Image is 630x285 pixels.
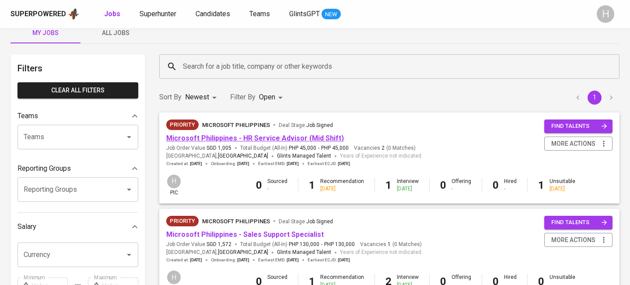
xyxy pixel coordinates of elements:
button: more actions [544,233,612,247]
div: H [166,270,182,285]
div: Superpowered [10,9,66,19]
span: [DATE] [287,257,299,263]
p: Reporting Groups [17,163,71,174]
span: - [321,241,322,248]
div: Reporting Groups [17,160,138,177]
h6: Filters [17,61,138,75]
div: Recommendation [320,178,364,193]
div: Open [259,89,286,106]
button: page 1 [588,91,602,105]
div: H [597,5,614,23]
a: Superpoweredapp logo [10,7,80,21]
span: Microsoft Philippines [202,122,270,128]
span: Years of Experience not indicated. [340,248,423,257]
span: Onboarding : [211,257,249,263]
span: [DATE] [338,161,350,167]
button: Open [123,131,135,143]
a: Teams [249,9,272,20]
b: 1 [538,179,544,191]
span: [DATE] [237,161,249,167]
span: Job Signed [306,122,333,128]
div: [DATE] [320,185,364,193]
div: Sourced [267,178,287,193]
span: Total Budget (All-In) [240,241,355,248]
button: find talents [544,216,612,229]
a: Jobs [104,9,122,20]
span: more actions [551,138,595,149]
div: New Job received from Demand Team [166,120,199,130]
div: Newest [185,89,220,106]
p: Sort By [159,92,182,102]
div: Unsuitable [549,178,575,193]
div: Offering [451,178,471,193]
p: Salary [17,222,36,232]
span: [DATE] [237,257,249,263]
div: pic [166,174,182,197]
span: [DATE] [338,257,350,263]
div: Salary [17,218,138,236]
span: [DATE] [287,161,299,167]
span: PHP 45,000 [289,144,316,152]
div: - [504,185,517,193]
span: Created at : [166,161,202,167]
span: Years of Experience not indicated. [340,152,423,161]
div: H [166,174,182,189]
span: SGD 1,005 [206,144,231,152]
span: more actions [551,235,595,246]
span: Glints Managed Talent [277,249,331,255]
span: All Jobs [86,28,145,39]
button: find talents [544,120,612,133]
span: Job Order Value [166,144,231,152]
a: Candidates [196,9,232,20]
span: [GEOGRAPHIC_DATA] , [166,152,268,161]
div: Hired [504,178,517,193]
span: Earliest EMD : [258,257,299,263]
b: 0 [493,179,499,191]
a: Microsoft Philippines - HR Service Advisor (Mid Shift) [166,134,344,142]
p: Teams [17,111,38,121]
span: Job Signed [306,218,333,225]
span: My Jobs [16,28,75,39]
span: Teams [249,10,270,18]
span: Superhunter [140,10,176,18]
nav: pagination navigation [570,91,619,105]
div: [DATE] [397,185,419,193]
a: Superhunter [140,9,178,20]
b: 0 [256,179,262,191]
span: Earliest EMD : [258,161,299,167]
div: New Job received from Demand Team [166,216,199,226]
b: 1 [385,179,392,191]
div: Interview [397,178,419,193]
b: Jobs [104,10,120,18]
p: Filter By [230,92,255,102]
span: [GEOGRAPHIC_DATA] , [166,248,268,257]
button: Clear All filters [17,82,138,99]
div: Teams [17,107,138,125]
span: Priority [166,217,199,225]
button: Open [123,249,135,261]
span: Microsoft Philippines [202,218,270,225]
span: find talents [551,121,607,131]
img: app logo [68,7,80,21]
span: [GEOGRAPHIC_DATA] [218,152,268,161]
span: Vacancies ( 0 Matches ) [360,241,422,248]
b: 1 [309,179,315,191]
span: PHP 130,000 [324,241,355,248]
p: Newest [185,92,209,102]
span: SGD 1,572 [206,241,231,248]
span: find talents [551,218,607,228]
span: Earliest ECJD : [308,257,350,263]
span: [GEOGRAPHIC_DATA] [218,248,268,257]
a: GlintsGPT NEW [289,9,341,20]
span: PHP 45,000 [321,144,349,152]
span: GlintsGPT [289,10,320,18]
span: 1 [386,241,391,248]
span: Candidates [196,10,230,18]
button: more actions [544,137,612,151]
span: - [318,144,319,152]
span: [DATE] [190,161,202,167]
span: 2 [380,144,385,152]
span: Deal Stage : [279,218,333,225]
div: - [451,185,471,193]
span: Job Order Value [166,241,231,248]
